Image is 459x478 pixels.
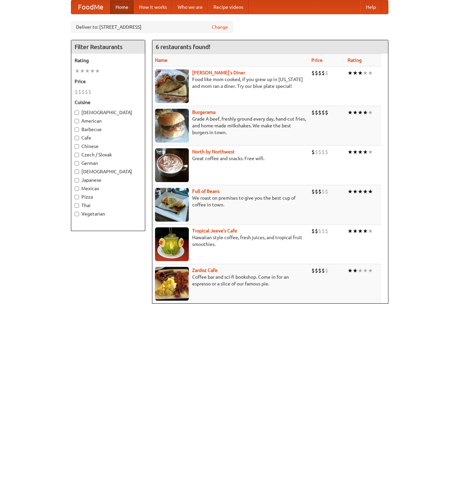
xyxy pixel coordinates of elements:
[192,268,218,273] a: Zardoz Cafe
[311,109,315,116] li: $
[192,149,235,154] a: North by Northwest
[75,134,142,141] label: Cafe
[75,212,79,216] input: Vegetarian
[155,76,306,90] p: Food like mom cooked, if you grew up in [US_STATE] and mom ran a diner. Try our blue plate special!
[315,188,318,195] li: $
[358,109,363,116] li: ★
[75,170,79,174] input: [DEMOGRAPHIC_DATA]
[192,228,237,233] a: Tropical Jeeve's Cafe
[90,67,95,75] li: ★
[75,203,79,208] input: Thai
[363,109,368,116] li: ★
[155,188,189,222] img: beans.jpg
[75,119,79,123] input: American
[155,148,189,182] img: north.jpg
[212,24,228,30] a: Change
[155,116,306,136] p: Grade A beef, freshly ground every day, hand-cut fries, and home-made milkshakes. We make the bes...
[358,69,363,77] li: ★
[172,0,208,14] a: Who we are
[75,160,142,167] label: German
[325,227,328,235] li: $
[348,69,353,77] li: ★
[311,267,315,274] li: $
[155,234,306,248] p: Hawaiian style coffee, fresh juices, and tropical fruit smoothies.
[75,88,78,96] li: $
[75,177,142,183] label: Japanese
[358,188,363,195] li: ★
[85,67,90,75] li: ★
[75,67,80,75] li: ★
[348,267,353,274] li: ★
[322,188,325,195] li: $
[75,153,79,157] input: Czech / Slovak
[311,188,315,195] li: $
[192,109,215,115] b: Burgerama
[325,148,328,156] li: $
[75,144,79,149] input: Chinese
[358,227,363,235] li: ★
[311,57,323,63] a: Price
[358,267,363,274] li: ★
[363,227,368,235] li: ★
[363,148,368,156] li: ★
[322,267,325,274] li: $
[75,99,142,106] h5: Cuisine
[358,148,363,156] li: ★
[88,88,92,96] li: $
[75,202,142,209] label: Thai
[318,69,322,77] li: $
[322,69,325,77] li: $
[368,69,373,77] li: ★
[75,127,79,132] input: Barbecue
[322,227,325,235] li: $
[110,0,134,14] a: Home
[75,78,142,85] h5: Price
[155,274,306,287] p: Coffee bar and sci-fi bookshop. Come in for an espresso or a slice of our famous pie.
[348,57,362,63] a: Rating
[318,109,322,116] li: $
[348,227,353,235] li: ★
[155,195,306,208] p: We roast on premises to give you the best cup of coffee in town.
[75,151,142,158] label: Czech / Slovak
[353,267,358,274] li: ★
[363,188,368,195] li: ★
[315,227,318,235] li: $
[192,70,245,75] a: [PERSON_NAME]'s Diner
[368,188,373,195] li: ★
[155,57,168,63] a: Name
[75,109,142,116] label: [DEMOGRAPHIC_DATA]
[71,0,110,14] a: FoodMe
[315,267,318,274] li: $
[353,188,358,195] li: ★
[325,109,328,116] li: $
[368,148,373,156] li: ★
[353,227,358,235] li: ★
[155,227,189,261] img: jeeves.jpg
[134,0,172,14] a: How it works
[75,178,79,182] input: Japanese
[318,267,322,274] li: $
[71,21,233,33] div: Deliver to: [STREET_ADDRESS]
[75,110,79,115] input: [DEMOGRAPHIC_DATA]
[353,109,358,116] li: ★
[318,227,322,235] li: $
[75,185,142,192] label: Mexican
[322,148,325,156] li: $
[208,0,249,14] a: Recipe videos
[311,227,315,235] li: $
[360,0,381,14] a: Help
[155,69,189,103] img: sallys.jpg
[363,69,368,77] li: ★
[192,188,220,194] a: Full of Beans
[75,210,142,217] label: Vegetarian
[155,267,189,301] img: zardoz.jpg
[78,88,81,96] li: $
[318,148,322,156] li: $
[156,44,210,50] ng-pluralize: 6 restaurants found!
[322,109,325,116] li: $
[95,67,100,75] li: ★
